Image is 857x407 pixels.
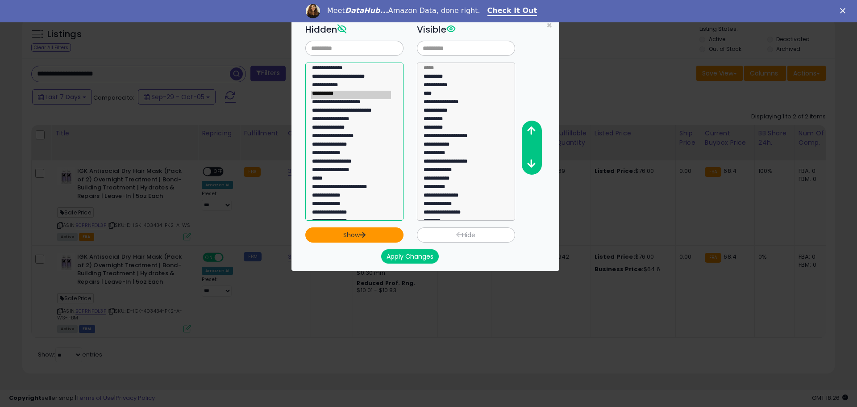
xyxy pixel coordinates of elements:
div: Close [840,8,849,13]
img: Profile image for Georgie [306,4,320,18]
i: DataHub... [345,6,388,15]
button: Apply Changes [381,249,439,264]
div: Meet Amazon Data, done right. [327,6,480,15]
h3: Visible [417,23,515,36]
button: Show [305,227,404,243]
a: Check It Out [487,6,537,16]
span: × [546,19,552,32]
h3: Hidden [305,23,404,36]
button: Hide [417,227,515,243]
